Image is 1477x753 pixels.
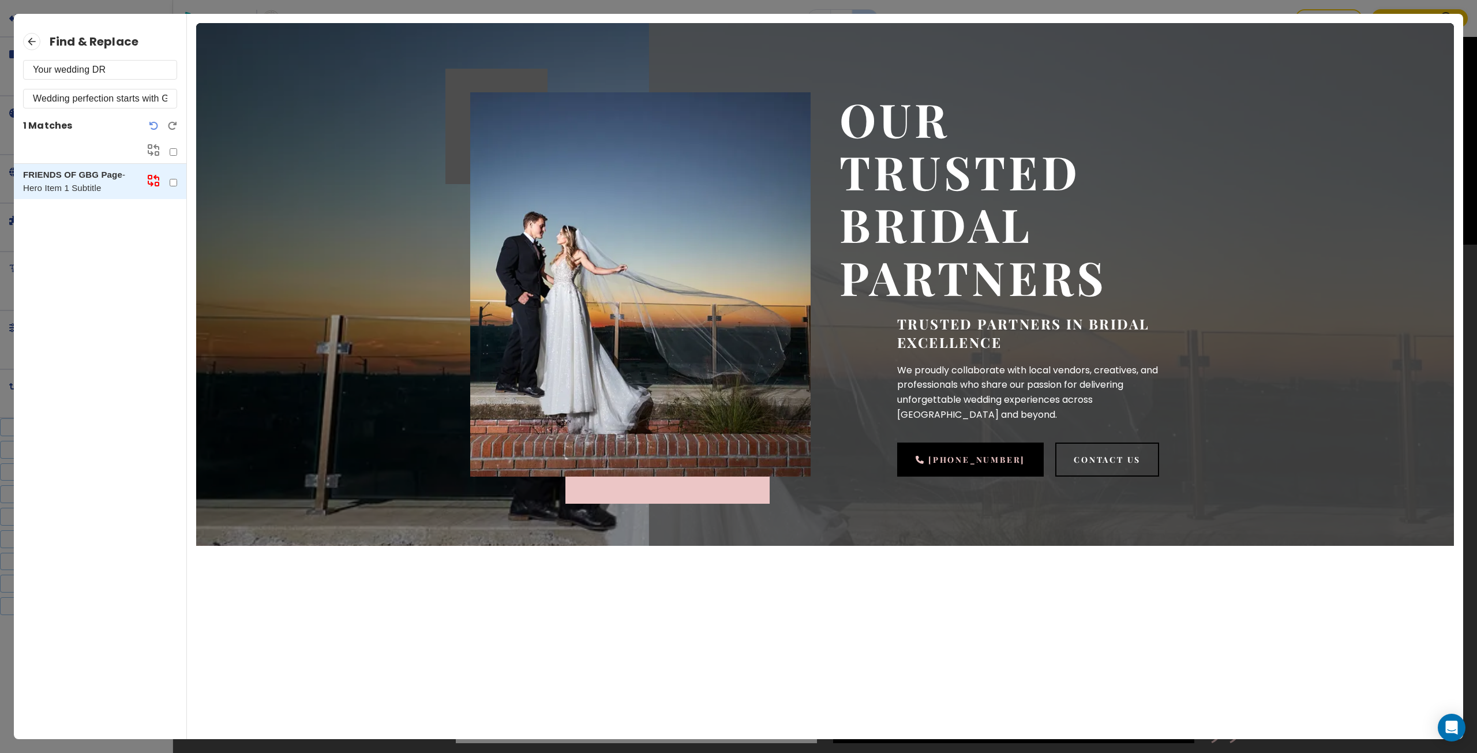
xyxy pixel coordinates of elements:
button: CONTACT US [1055,443,1159,477]
h6: Find & Replace [50,32,138,51]
button: Undo [149,121,159,130]
input: Search [33,61,167,79]
p: Our Trusted Bridal Partners [839,92,1180,303]
a: [PHONE_NUMBER] [897,443,1044,477]
p: - Hero Item 1 Subtitle [23,168,137,194]
img: cc3ef394925dcf1d1839904563c9ca16.webp [470,92,811,477]
p: We proudly collaborate with local vendors, creatives, and professionals who share our passion for... [897,363,1180,422]
button: Redo [168,121,177,130]
div: Open Intercom Messenger [1438,714,1465,741]
strong: FRIENDS OF GBG Page [23,170,122,179]
input: Replace [33,89,167,108]
p: Trusted Partners in Bridal Excellence [897,314,1180,351]
h6: 1 Matches [23,118,72,134]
